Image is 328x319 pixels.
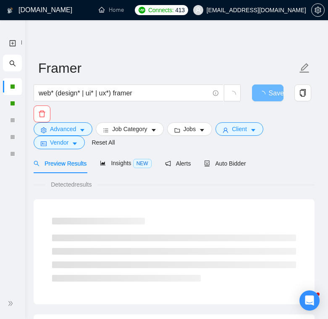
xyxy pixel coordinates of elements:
[39,88,209,98] input: Search Freelance Jobs...
[9,55,16,71] span: search
[133,159,152,168] span: NEW
[250,127,256,133] span: caret-down
[96,122,163,136] button: barsJob Categorycaret-down
[92,138,115,147] a: Reset All
[3,34,22,51] li: New Scanner
[34,161,39,166] span: search
[204,161,210,166] span: robot
[199,127,205,133] span: caret-down
[165,160,191,167] span: Alerts
[252,84,284,101] button: Save
[50,124,76,134] span: Advanced
[100,160,106,166] span: area-chart
[184,124,196,134] span: Jobs
[259,91,269,98] span: loading
[8,299,16,308] span: double-right
[215,122,263,136] button: userClientcaret-down
[204,160,246,167] span: Auto Bidder
[103,127,109,133] span: bars
[34,110,50,118] span: delete
[294,84,311,101] button: copy
[50,138,68,147] span: Vendor
[213,90,218,96] span: info-circle
[34,122,92,136] button: settingAdvancedcaret-down
[174,127,180,133] span: folder
[34,136,85,149] button: idcardVendorcaret-down
[311,7,325,13] a: setting
[41,127,47,133] span: setting
[7,4,13,17] img: logo
[232,124,247,134] span: Client
[299,63,310,74] span: edit
[38,58,297,79] input: Scanner name...
[34,160,87,167] span: Preview Results
[45,180,97,189] span: Detected results
[167,122,213,136] button: folderJobscaret-down
[100,160,151,166] span: Insights
[9,34,16,52] a: New Scanner
[34,105,50,122] button: delete
[151,127,157,133] span: caret-down
[175,5,184,15] span: 413
[3,55,22,162] li: My Scanners
[148,5,173,15] span: Connects:
[112,124,147,134] span: Job Category
[165,161,171,166] span: notification
[79,127,85,133] span: caret-down
[228,91,236,98] span: loading
[72,140,78,147] span: caret-down
[99,6,124,13] a: homeHome
[41,140,47,147] span: idcard
[141,7,147,13] span: ellipsis
[299,290,320,311] div: Open Intercom Messenger
[195,7,201,13] span: user
[269,88,284,98] span: Save
[295,89,311,97] span: copy
[311,3,325,17] button: setting
[223,127,228,133] span: user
